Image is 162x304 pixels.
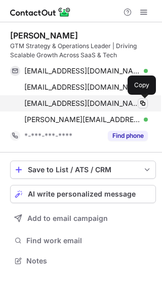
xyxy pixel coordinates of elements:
[24,99,140,108] span: [EMAIL_ADDRESS][DOMAIN_NAME]
[108,131,148,141] button: Reveal Button
[10,234,156,248] button: Find work email
[28,166,138,174] div: Save to List / ATS / CRM
[10,209,156,227] button: Add to email campaign
[10,254,156,268] button: Notes
[24,83,140,92] span: [EMAIL_ADDRESS][DOMAIN_NAME]
[24,115,140,124] span: [PERSON_NAME][EMAIL_ADDRESS][PERSON_NAME][DOMAIN_NAME]
[10,42,156,60] div: GTM Strategy & Operations Leader | Driving Scalable Growth Across SaaS & Tech
[10,30,78,41] div: [PERSON_NAME]
[10,6,71,18] img: ContactOut v5.3.10
[27,214,108,222] span: Add to email campaign
[26,236,152,245] span: Find work email
[26,256,152,265] span: Notes
[10,161,156,179] button: save-profile-one-click
[28,190,136,198] span: AI write personalized message
[24,66,140,75] span: [EMAIL_ADDRESS][DOMAIN_NAME]
[10,185,156,203] button: AI write personalized message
